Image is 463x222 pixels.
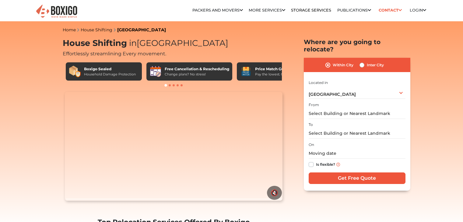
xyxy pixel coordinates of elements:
[309,108,405,119] input: Select Building or Nearest Landmark
[309,80,328,85] label: Located in
[309,92,356,97] span: [GEOGRAPHIC_DATA]
[309,128,405,139] input: Select Building or Nearest Landmark
[84,72,136,77] div: Household Damage Protection
[291,8,331,12] a: Storage Services
[255,66,301,72] div: Price Match Guarantee
[65,92,282,201] video: Your browser does not support the video tag.
[249,8,285,12] a: More services
[304,38,410,53] h2: Where are you going to relocate?
[117,27,166,33] a: [GEOGRAPHIC_DATA]
[69,65,81,78] img: Boxigo Sealed
[410,8,426,12] a: Login
[63,51,166,57] span: Effortlessly streamlining Every movement.
[127,38,228,48] span: [GEOGRAPHIC_DATA]
[336,163,340,166] img: info
[149,65,162,78] img: Free Cancellation & Rescheduling
[309,142,314,147] label: On
[337,8,371,12] a: Publications
[309,172,405,184] input: Get Free Quote
[84,66,136,72] div: Boxigo Sealed
[333,61,353,69] label: Within City
[165,66,229,72] div: Free Cancellation & Rescheduling
[35,4,78,19] img: Boxigo
[316,161,335,167] label: Is flexible?
[192,8,243,12] a: Packers and Movers
[63,27,76,33] a: Home
[129,38,137,48] span: in
[367,61,384,69] label: Inter City
[309,148,405,159] input: Moving date
[377,5,404,15] a: Contact
[309,122,313,127] label: To
[240,65,252,78] img: Price Match Guarantee
[255,72,301,77] div: Pay the lowest. Guaranteed!
[81,27,112,33] a: House Shifting
[63,38,285,48] h1: House Shifting
[309,102,319,108] label: From
[267,186,282,200] button: 🔇
[165,72,229,77] div: Change plans? No stress!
